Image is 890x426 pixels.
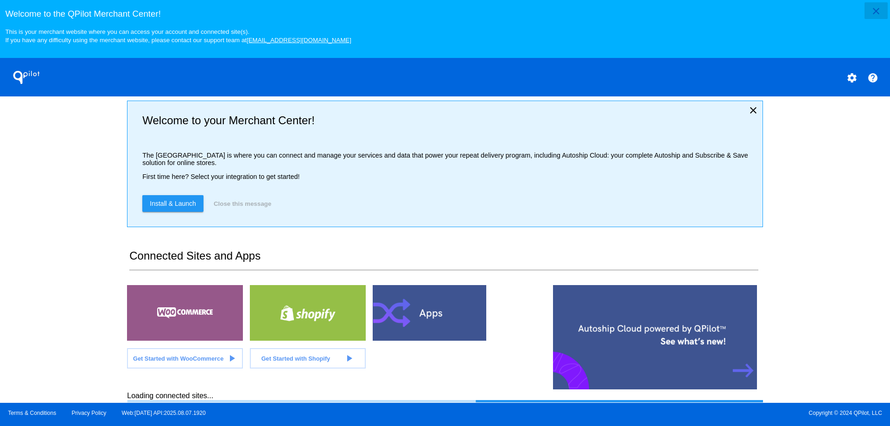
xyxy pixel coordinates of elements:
mat-icon: play_arrow [226,353,237,364]
a: [EMAIL_ADDRESS][DOMAIN_NAME] [247,37,351,44]
mat-icon: settings [846,72,858,83]
h2: Connected Sites and Apps [129,249,758,270]
span: Copyright © 2024 QPilot, LLC [453,410,882,416]
h1: QPilot [8,68,45,87]
mat-icon: close [748,105,759,116]
small: This is your merchant website where you can access your account and connected site(s). If you hav... [5,28,351,44]
a: Terms & Conditions [8,410,56,416]
h2: Welcome to your Merchant Center! [142,114,755,127]
h3: Welcome to the QPilot Merchant Center! [5,9,884,19]
mat-icon: play_arrow [343,353,355,364]
mat-icon: close [871,6,882,17]
a: Web:[DATE] API:2025.08.07.1920 [122,410,206,416]
span: Install & Launch [150,200,196,207]
a: Get Started with WooCommerce [127,348,243,369]
p: First time here? Select your integration to get started! [142,173,755,180]
span: Get Started with WooCommerce [133,355,223,362]
mat-icon: help [867,72,878,83]
span: Get Started with Shopify [261,355,331,362]
p: The [GEOGRAPHIC_DATA] is where you can connect and manage your services and data that power your ... [142,152,755,166]
a: Install & Launch [142,195,203,212]
button: Close this message [211,195,274,212]
a: Get Started with Shopify [250,348,366,369]
a: Privacy Policy [72,410,107,416]
div: Loading connected sites... [127,392,763,402]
